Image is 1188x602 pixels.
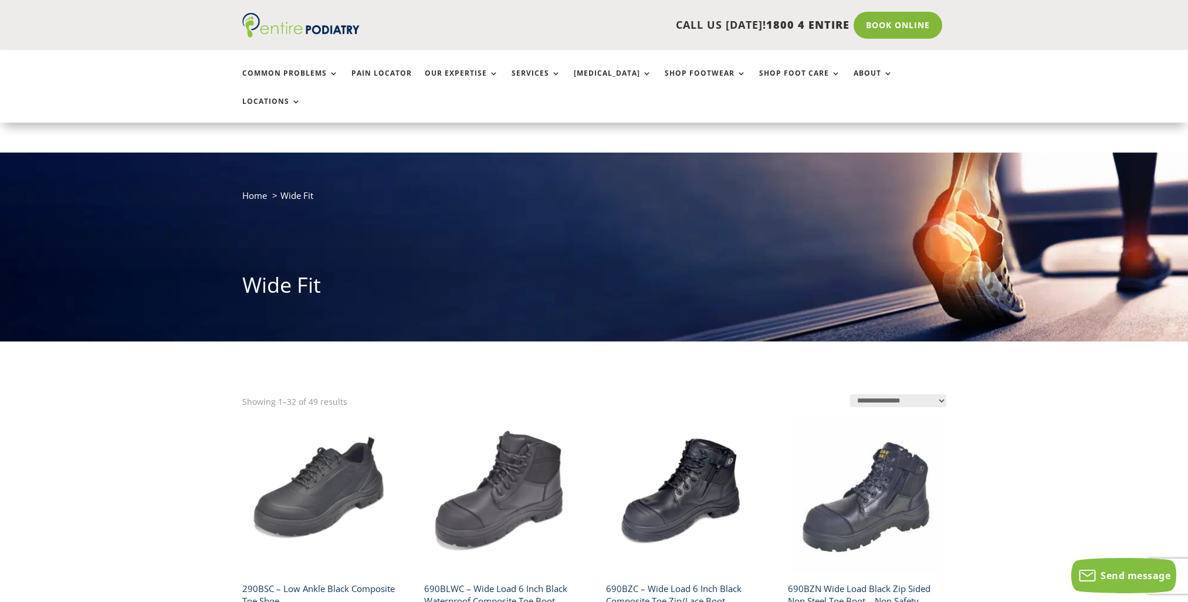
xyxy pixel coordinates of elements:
[242,28,360,40] a: Entire Podiatry
[1101,569,1170,582] span: Send message
[280,190,313,201] span: Wide Fit
[606,418,761,573] img: 690BZC wide load safety boot composite toe black
[574,69,652,94] a: [MEDICAL_DATA]
[351,69,412,94] a: Pain Locator
[759,69,841,94] a: Shop Foot Care
[405,18,849,33] p: CALL US [DATE]!
[1071,558,1176,593] button: Send message
[242,13,360,38] img: logo (1)
[242,418,398,573] img: 290BSC - LOW ANKLE BLACK COMPOSITE TOE SHOE
[854,12,942,39] a: Book Online
[242,190,267,201] a: Home
[665,69,746,94] a: Shop Footwear
[242,188,946,212] nav: breadcrumb
[788,418,943,573] img: wide load non steele toe boot black oil kip
[242,69,339,94] a: Common Problems
[424,418,580,573] img: 690BLWC wide load safety boot waterproof composite toe black
[242,97,301,123] a: Locations
[854,69,893,94] a: About
[425,69,499,94] a: Our Expertise
[850,394,946,407] select: Shop order
[242,270,946,306] h1: Wide Fit
[242,394,347,410] p: Showing 1–32 of 49 results
[766,18,849,32] span: 1800 4 ENTIRE
[512,69,561,94] a: Services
